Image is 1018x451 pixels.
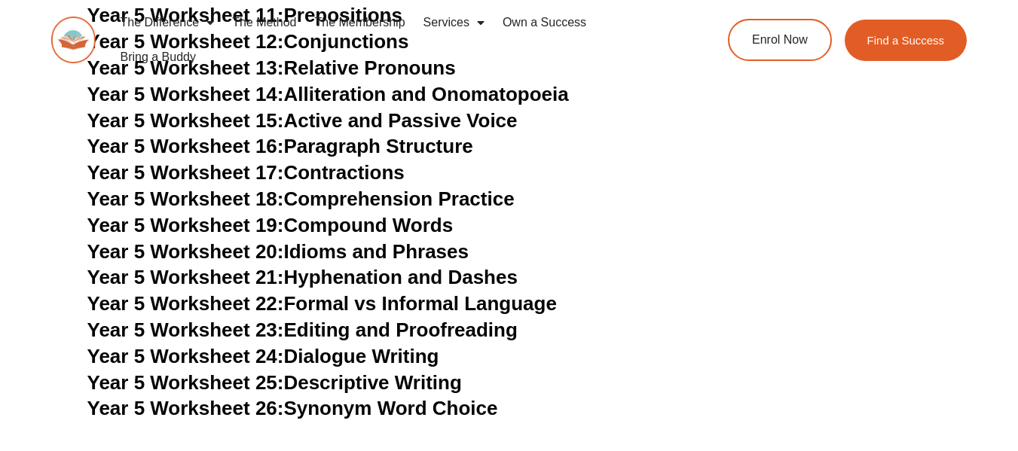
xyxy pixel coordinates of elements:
a: Year 5 Worksheet 25:Descriptive Writing [87,371,462,394]
iframe: Chat Widget [767,281,1018,451]
a: Find a Success [845,20,968,61]
a: Year 5 Worksheet 24:Dialogue Writing [87,345,439,367]
span: Year 5 Worksheet 20: [87,240,284,263]
span: Year 5 Worksheet 14: [87,83,284,105]
a: Enrol Now [728,19,832,61]
span: Find a Success [867,35,945,46]
span: Year 5 Worksheet 23: [87,318,284,341]
a: The Difference [111,5,223,40]
a: Bring a Buddy [111,40,205,75]
a: Year 5 Worksheet 21:Hyphenation and Dashes [87,266,518,288]
span: Enrol Now [752,34,808,46]
a: Own a Success [494,5,595,40]
span: Year 5 Worksheet 15: [87,109,284,132]
a: Year 5 Worksheet 16:Paragraph Structure [87,135,473,157]
a: Year 5 Worksheet 18:Comprehension Practice [87,187,515,210]
a: Year 5 Worksheet 19:Compound Words [87,214,454,236]
a: Year 5 Worksheet 15:Active and Passive Voice [87,109,518,132]
a: The Membership [306,5,414,40]
a: Year 5 Worksheet 22:Formal vs Informal Language [87,292,557,315]
span: Year 5 Worksheet 25: [87,371,284,394]
a: Year 5 Worksheet 23:Editing and Proofreading [87,318,518,341]
span: Year 5 Worksheet 16: [87,135,284,157]
span: Year 5 Worksheet 21: [87,266,284,288]
a: The Method [223,5,305,40]
a: Services [414,5,494,40]
a: Year 5 Worksheet 20:Idioms and Phrases [87,240,469,263]
a: Year 5 Worksheet 17:Contractions [87,161,405,184]
span: Year 5 Worksheet 18: [87,187,284,210]
span: Year 5 Worksheet 19: [87,214,284,236]
span: Year 5 Worksheet 22: [87,292,284,315]
a: Year 5 Worksheet 14:Alliteration and Onomatopoeia [87,83,569,105]
a: Year 5 Worksheet 26:Synonym Word Choice [87,397,498,419]
span: Year 5 Worksheet 24: [87,345,284,367]
span: Year 5 Worksheet 17: [87,161,284,184]
span: Year 5 Worksheet 26: [87,397,284,419]
nav: Menu [111,5,675,75]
